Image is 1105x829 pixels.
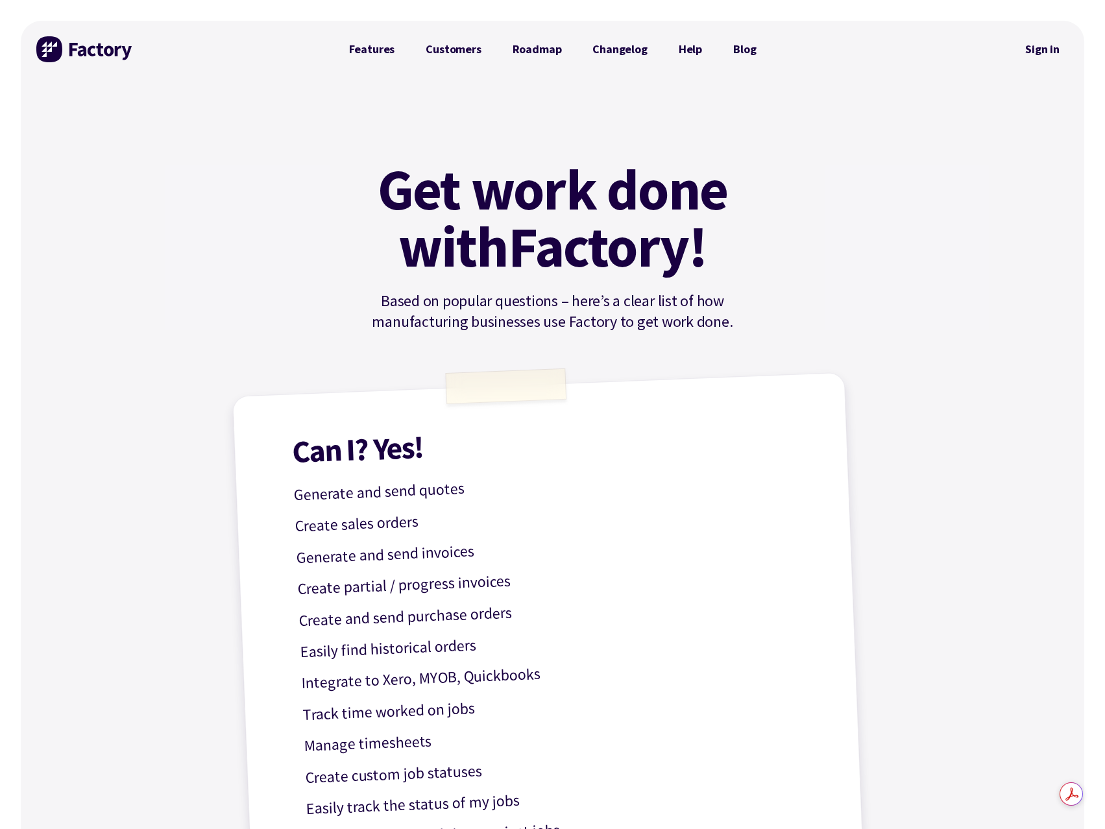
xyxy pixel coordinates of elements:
p: Manage timesheets [303,714,821,759]
nav: Secondary Navigation [1016,34,1069,64]
p: Create sales orders [295,494,813,539]
p: Generate and send quotes [293,463,812,508]
a: Customers [410,36,496,62]
p: Based on popular questions – here’s a clear list of how manufacturing businesses use Factory to g... [334,291,772,332]
h1: Get work done with [358,161,747,275]
p: Integrate to Xero, MYOB, Quickbooks [300,651,819,696]
p: Easily track the status of my jobs [306,776,824,822]
p: Track time worked on jobs [302,682,820,727]
h1: Can I? Yes! [291,416,810,467]
p: Create custom job statuses [304,745,823,790]
p: Easily find historical orders [299,619,818,665]
a: Changelog [577,36,662,62]
nav: Primary Navigation [334,36,772,62]
img: Factory [36,36,134,62]
a: Blog [718,36,771,62]
p: Create partial / progress invoices [297,557,816,602]
p: Generate and send invoices [296,525,814,571]
a: Sign in [1016,34,1069,64]
a: Features [334,36,411,62]
a: Help [663,36,718,62]
p: Create and send purchase orders [298,588,816,633]
mark: Factory! [508,218,707,275]
a: Roadmap [497,36,577,62]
